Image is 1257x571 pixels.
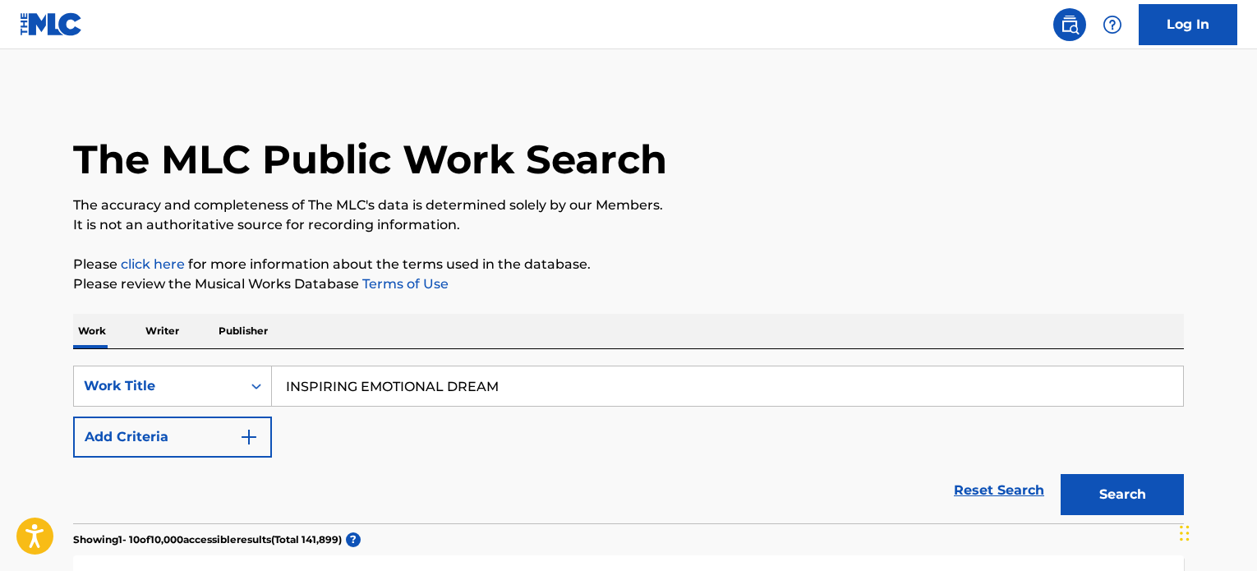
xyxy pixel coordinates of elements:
img: MLC Logo [20,12,83,36]
div: Work Title [84,376,232,396]
a: Log In [1139,4,1237,45]
p: Writer [140,314,184,348]
img: help [1103,15,1122,35]
a: Reset Search [946,472,1052,509]
form: Search Form [73,366,1184,523]
p: Please for more information about the terms used in the database. [73,255,1184,274]
p: Please review the Musical Works Database [73,274,1184,294]
button: Add Criteria [73,417,272,458]
img: 9d2ae6d4665cec9f34b9.svg [239,427,259,447]
img: search [1060,15,1080,35]
span: ? [346,532,361,547]
a: Public Search [1053,8,1086,41]
p: Showing 1 - 10 of 10,000 accessible results (Total 141,899 ) [73,532,342,547]
a: Terms of Use [359,276,449,292]
button: Search [1061,474,1184,515]
a: click here [121,256,185,272]
p: The accuracy and completeness of The MLC's data is determined solely by our Members. [73,196,1184,215]
iframe: Chat Widget [1175,492,1257,571]
h1: The MLC Public Work Search [73,135,667,184]
div: Drag [1180,509,1190,558]
p: It is not an authoritative source for recording information. [73,215,1184,235]
div: Help [1096,8,1129,41]
p: Publisher [214,314,273,348]
p: Work [73,314,111,348]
